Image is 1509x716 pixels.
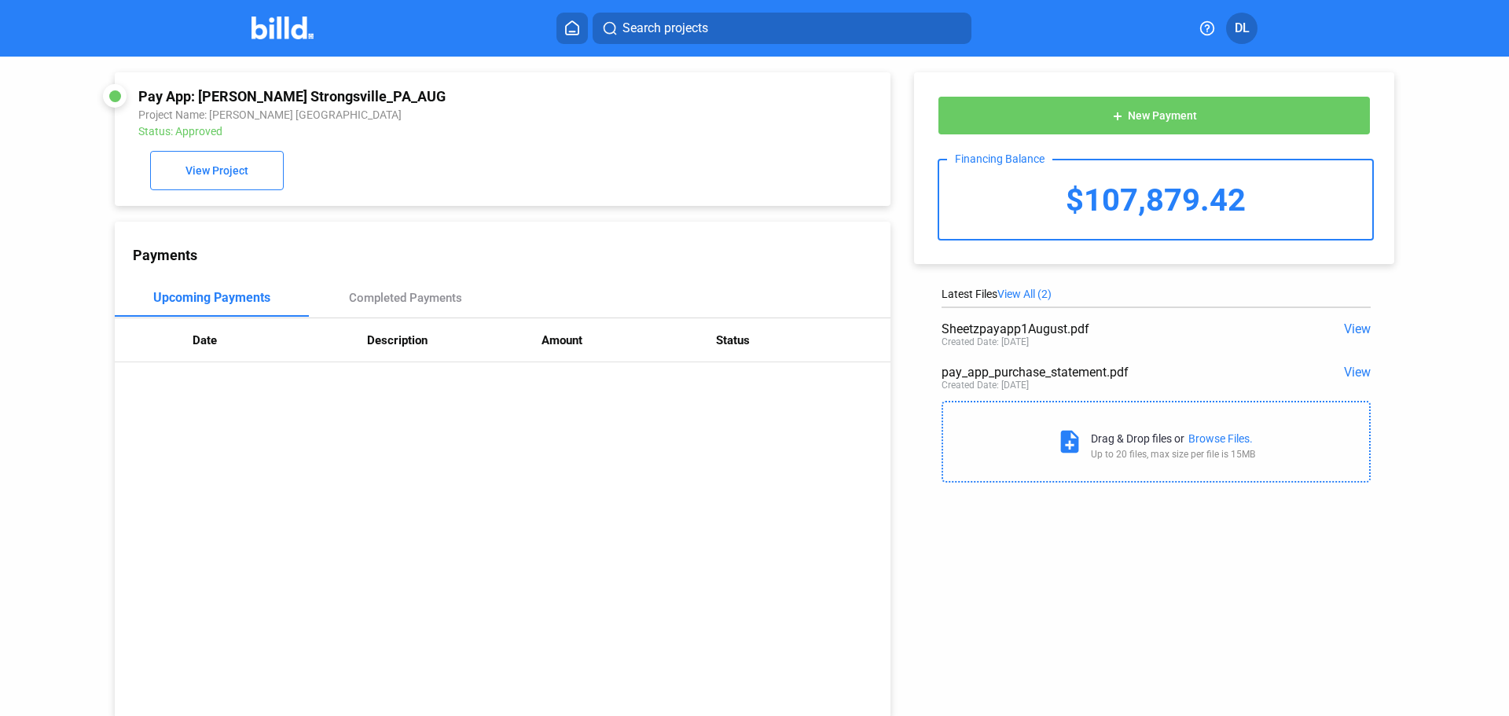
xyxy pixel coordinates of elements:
div: Sheetzpayapp1August.pdf [942,321,1285,336]
button: Search projects [593,13,971,44]
div: Completed Payments [349,291,462,305]
th: Status [716,318,890,362]
mat-icon: note_add [1056,428,1083,455]
th: Date [193,318,367,362]
span: View All (2) [997,288,1052,300]
span: New Payment [1128,110,1197,123]
img: Billd Company Logo [251,17,314,39]
span: View Project [185,165,248,178]
span: View [1344,365,1371,380]
button: DL [1226,13,1257,44]
div: Browse Files. [1188,432,1253,445]
button: New Payment [938,96,1371,135]
span: DL [1235,19,1250,38]
th: Description [367,318,542,362]
div: Drag & Drop files or [1091,432,1184,445]
th: Amount [542,318,716,362]
div: Created Date: [DATE] [942,380,1029,391]
div: Up to 20 files, max size per file is 15MB [1091,449,1255,460]
div: $107,879.42 [939,160,1372,239]
div: Latest Files [942,288,1371,300]
div: Project Name: [PERSON_NAME] [GEOGRAPHIC_DATA] [138,108,721,121]
span: View [1344,321,1371,336]
span: Search projects [622,19,708,38]
div: Pay App: [PERSON_NAME] Strongsville_PA_AUG [138,88,721,105]
div: Status: Approved [138,125,721,138]
div: Payments [133,247,890,263]
button: View Project [150,151,284,190]
div: Upcoming Payments [153,290,270,305]
div: Financing Balance [947,152,1052,165]
div: Created Date: [DATE] [942,336,1029,347]
div: pay_app_purchase_statement.pdf [942,365,1285,380]
mat-icon: add [1111,110,1124,123]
